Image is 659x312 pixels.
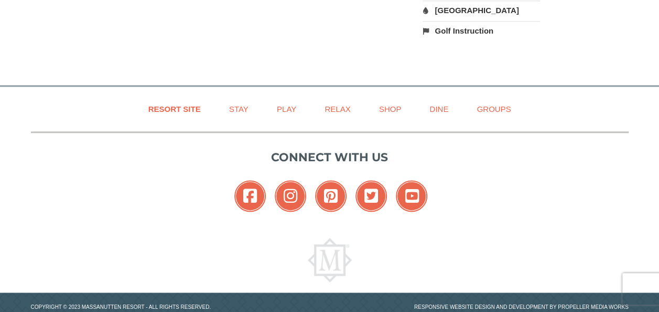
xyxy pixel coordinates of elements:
[216,97,262,121] a: Stay
[31,149,629,166] p: Connect with us
[423,1,539,20] a: [GEOGRAPHIC_DATA]
[264,97,309,121] a: Play
[23,303,330,311] p: Copyright © 2023 Massanutten Resort - All Rights Reserved.
[423,21,539,40] a: Golf Instruction
[308,238,352,282] img: Massanutten Resort Logo
[414,304,629,310] a: Responsive website design and development by Propeller Media Works
[416,97,461,121] a: Dine
[135,97,214,121] a: Resort Site
[311,97,363,121] a: Relax
[366,97,415,121] a: Shop
[463,97,524,121] a: Groups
